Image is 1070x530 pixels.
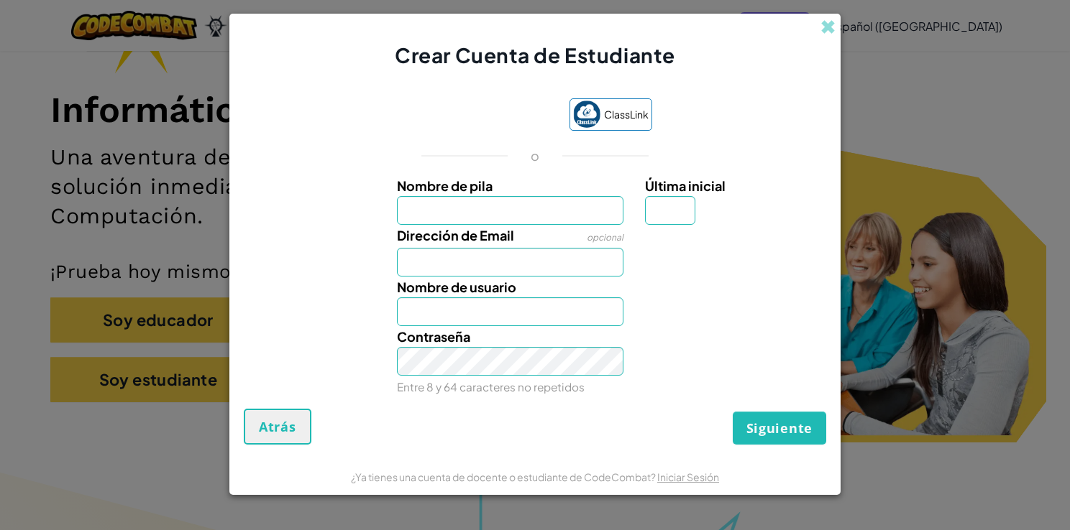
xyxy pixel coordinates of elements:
[645,177,726,194] span: Última inicial
[244,409,311,445] button: Atrás
[411,100,562,131] iframe: Botón de Acceder con Google
[397,380,585,394] small: Entre 8 y 64 caracteres no repetidos
[259,418,296,435] span: Atrás
[395,42,675,68] span: Crear Cuenta de Estudiante
[587,232,623,243] span: opcional
[397,227,514,243] span: Dirección de Email
[351,470,657,483] span: ¿Ya tienes una cuenta de docente o estudiante de CodeCombat?
[397,177,493,194] span: Nombre de pila
[573,101,600,128] img: classlink-logo-small.png
[604,104,649,125] span: ClassLink
[774,14,1056,161] iframe: Diálogo de Acceder con Google
[733,412,826,445] button: Siguiente
[746,419,813,437] span: Siguiente
[531,147,539,164] p: o
[397,328,470,345] span: Contraseña
[657,470,719,483] a: Iniciar Sesión
[397,279,516,295] span: Nombre de usuario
